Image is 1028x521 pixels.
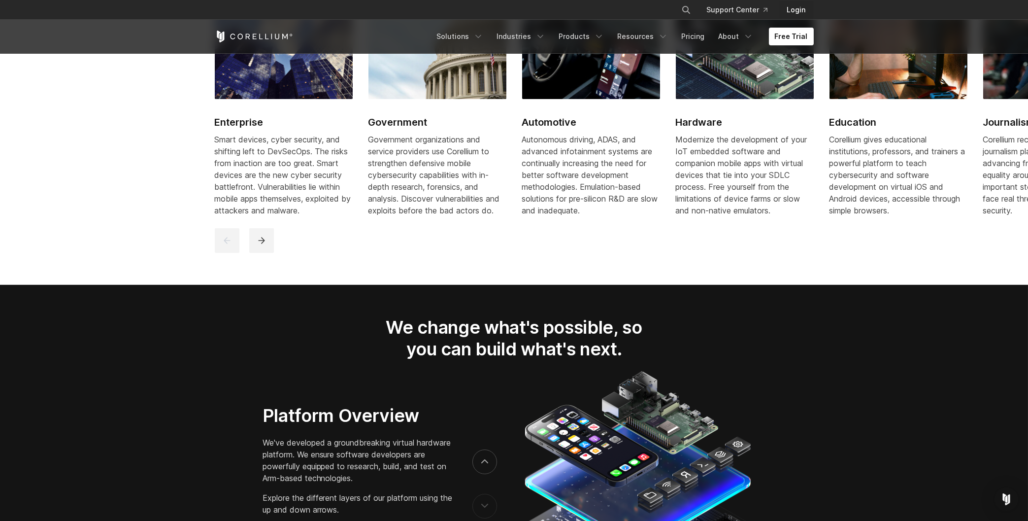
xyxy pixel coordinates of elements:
[215,13,353,228] a: Enterprise Enterprise Smart devices, cyber security, and shifting left to DevSecOps. The risks fr...
[472,450,497,474] button: next
[263,437,453,484] p: We've developed a groundbreaking virtual hardware platform. We ensure software developers are pow...
[677,1,695,19] button: Search
[215,134,353,216] div: Smart devices, cyber security, and shifting left to DevSecOps. The risks from inaction are too gr...
[676,28,711,45] a: Pricing
[676,13,814,228] a: Hardware Hardware Modernize the development of your IoT embedded software and companion mobile ap...
[676,135,807,215] span: Modernize the development of your IoT embedded software and companion mobile apps with virtual de...
[215,115,353,130] h2: Enterprise
[676,115,814,130] h2: Hardware
[995,487,1018,511] div: Open Intercom Messenger
[779,1,814,19] a: Login
[368,134,506,216] div: Government organizations and service providers use Corellium to strengthen defensive mobile cyber...
[263,492,453,516] p: Explore the different layers of our platform using the up and down arrows.
[472,494,497,519] button: previous
[522,13,660,228] a: Automotive Automotive Autonomous driving, ADAS, and advanced infotainment systems are continually...
[249,228,274,253] button: next
[368,115,506,130] h2: Government
[669,1,814,19] div: Navigation Menu
[215,13,353,99] img: Enterprise
[215,31,293,42] a: Corellium Home
[829,13,967,99] img: Education
[263,405,453,426] h3: Platform Overview
[769,28,814,45] a: Free Trial
[829,115,967,130] h2: Education
[522,115,660,130] h2: Automotive
[368,13,506,99] img: Government
[676,13,814,99] img: Hardware
[431,28,489,45] a: Solutions
[491,28,551,45] a: Industries
[713,28,759,45] a: About
[829,134,967,216] div: Corellium gives educational institutions, professors, and trainers a powerful platform to teach c...
[522,13,660,99] img: Automotive
[612,28,674,45] a: Resources
[699,1,775,19] a: Support Center
[522,134,660,216] div: Autonomous driving, ADAS, and advanced infotainment systems are continually increasing the need f...
[368,13,506,228] a: Government Government Government organizations and service providers use Corellium to strengthen ...
[369,316,659,360] h2: We change what's possible, so you can build what's next.
[215,228,239,253] button: previous
[431,28,814,45] div: Navigation Menu
[553,28,610,45] a: Products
